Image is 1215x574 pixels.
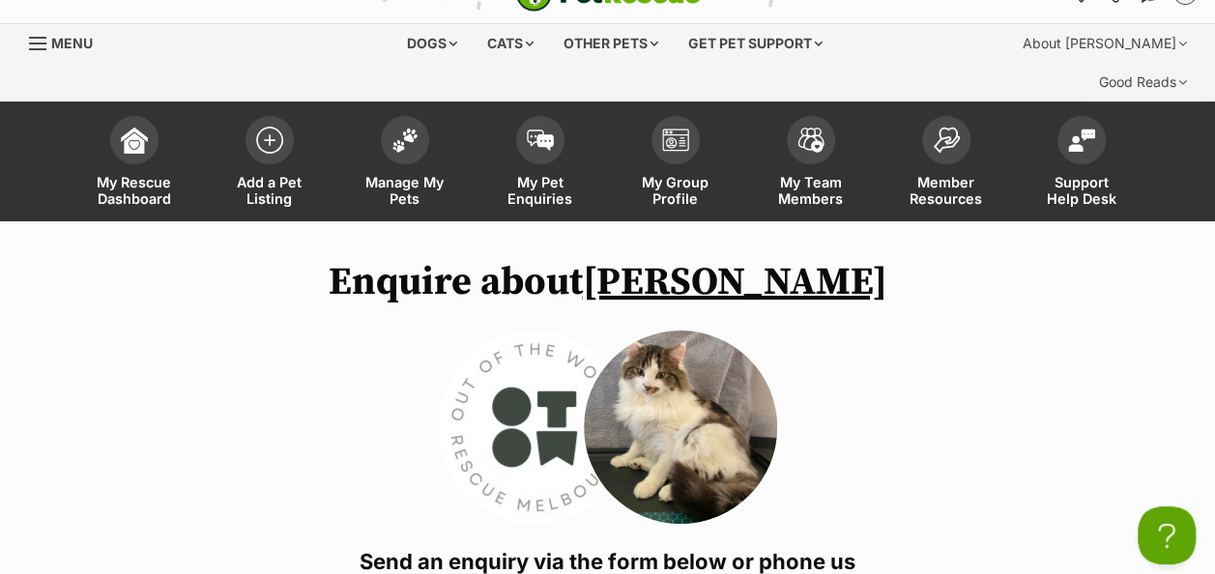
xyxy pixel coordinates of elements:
img: dashboard-icon-eb2f2d2d3e046f16d808141f083e7271f6b2e854fb5c12c21221c1fb7104beca.svg [121,127,148,154]
a: Manage My Pets [337,106,473,221]
img: member-resources-icon-8e73f808a243e03378d46382f2149f9095a855e16c252ad45f914b54edf8863c.svg [933,127,960,153]
img: manage-my-pets-icon-02211641906a0b7f246fdf0571729dbe1e7629f14944591b6c1af311fb30b64b.svg [391,128,419,153]
a: Member Resources [879,106,1014,221]
div: Other pets [550,24,672,63]
img: help-desk-icon-fdf02630f3aa405de69fd3d07c3f3aa587a6932b1a1747fa1d2bba05be0121f9.svg [1068,129,1095,152]
a: My Group Profile [608,106,743,221]
span: Add a Pet Listing [226,174,313,207]
img: add-pet-listing-icon-0afa8454b4691262ce3f59096e99ab1cd57d4a30225e0717b998d2c9b9846f56.svg [256,127,283,154]
span: Support Help Desk [1038,174,1125,207]
iframe: Help Scout Beacon - Open [1138,506,1196,564]
span: My Pet Enquiries [497,174,584,207]
a: Support Help Desk [1014,106,1149,221]
span: Manage My Pets [362,174,448,207]
div: About [PERSON_NAME] [1009,24,1201,63]
a: My Pet Enquiries [473,106,608,221]
a: My Rescue Dashboard [67,106,202,221]
img: pet-enquiries-icon-7e3ad2cf08bfb03b45e93fb7055b45f3efa6380592205ae92323e6603595dc1f.svg [527,129,554,151]
img: group-profile-icon-3fa3cf56718a62981997c0bc7e787c4b2cf8bcc04b72c1350f741eb67cf2f40e.svg [662,129,689,152]
h1: Enquire about [299,260,917,304]
span: My Team Members [767,174,854,207]
img: Chandler [584,330,777,524]
img: awcxdgvlp1are3djp1du.jpg [438,330,631,524]
span: My Rescue Dashboard [91,174,178,207]
img: team-members-icon-5396bd8760b3fe7c0b43da4ab00e1e3bb1a5d9ba89233759b79545d2d3fc5d0d.svg [797,128,824,153]
div: Good Reads [1085,63,1201,101]
a: Menu [29,24,106,59]
span: My Group Profile [632,174,719,207]
div: Cats [474,24,547,63]
div: Dogs [393,24,471,63]
a: [PERSON_NAME] [583,258,887,306]
span: Member Resources [903,174,990,207]
a: My Team Members [743,106,879,221]
span: Menu [51,35,93,51]
a: Add a Pet Listing [202,106,337,221]
div: Get pet support [675,24,836,63]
